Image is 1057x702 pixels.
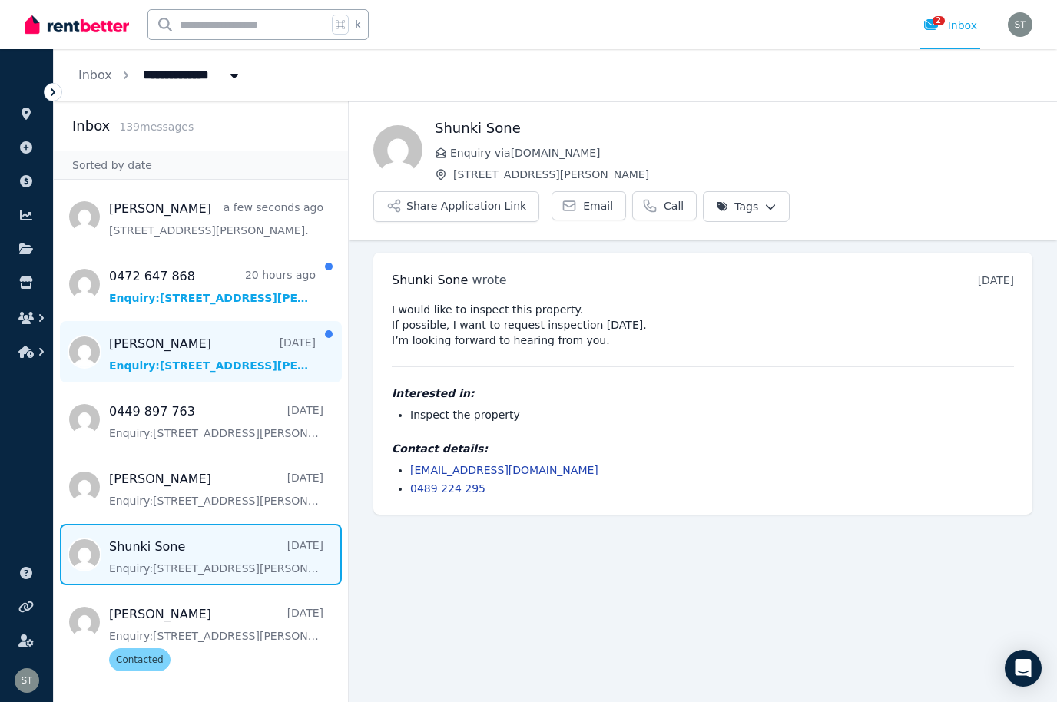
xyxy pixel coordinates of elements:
a: 0472 647 86820 hours agoEnquiry:[STREET_ADDRESS][PERSON_NAME]. [109,267,316,306]
span: ORGANISE [12,84,61,95]
a: Call [632,191,697,220]
span: [STREET_ADDRESS][PERSON_NAME] [453,167,1032,182]
span: Email [583,198,613,214]
a: [EMAIL_ADDRESS][DOMAIN_NAME] [410,464,598,476]
span: Call [664,198,684,214]
h2: Inbox [72,115,110,137]
h4: Interested in: [392,386,1014,401]
span: k [355,18,360,31]
span: Shunki Sone [392,273,468,287]
div: Sorted by date [54,151,348,180]
a: Email [552,191,626,220]
img: RentBetter [25,13,129,36]
pre: I would like to inspect this property. If possible, I want to request inspection [DATE]. I’m look... [392,302,1014,348]
a: [PERSON_NAME]a few seconds ago[STREET_ADDRESS][PERSON_NAME]. [109,200,323,238]
img: Samantha Thomas [15,668,39,693]
span: wrote [472,273,506,287]
li: Inspect the property [410,407,1014,422]
a: [PERSON_NAME][DATE]Enquiry:[STREET_ADDRESS][PERSON_NAME]. [109,335,316,373]
a: 0449 897 763[DATE]Enquiry:[STREET_ADDRESS][PERSON_NAME]. [109,402,323,441]
a: 0489 224 295 [410,482,485,495]
a: Inbox [78,68,112,82]
div: Open Intercom Messenger [1005,650,1042,687]
button: Tags [703,191,790,222]
span: Enquiry via [DOMAIN_NAME] [450,145,1032,161]
h4: Contact details: [392,441,1014,456]
span: 2 [933,16,945,25]
h1: Shunki Sone [435,118,1032,139]
a: [PERSON_NAME][DATE]Enquiry:[STREET_ADDRESS][PERSON_NAME].Contacted [109,605,323,671]
span: 139 message s [119,121,194,133]
a: [PERSON_NAME][DATE]Enquiry:[STREET_ADDRESS][PERSON_NAME]. [109,470,323,508]
div: Inbox [923,18,977,33]
button: Share Application Link [373,191,539,222]
time: [DATE] [978,274,1014,286]
a: Shunki Sone[DATE]Enquiry:[STREET_ADDRESS][PERSON_NAME]. [109,538,323,576]
nav: Breadcrumb [54,49,267,101]
span: Tags [716,199,758,214]
img: Samantha Thomas [1008,12,1032,37]
img: Shunki Sone [373,125,422,174]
